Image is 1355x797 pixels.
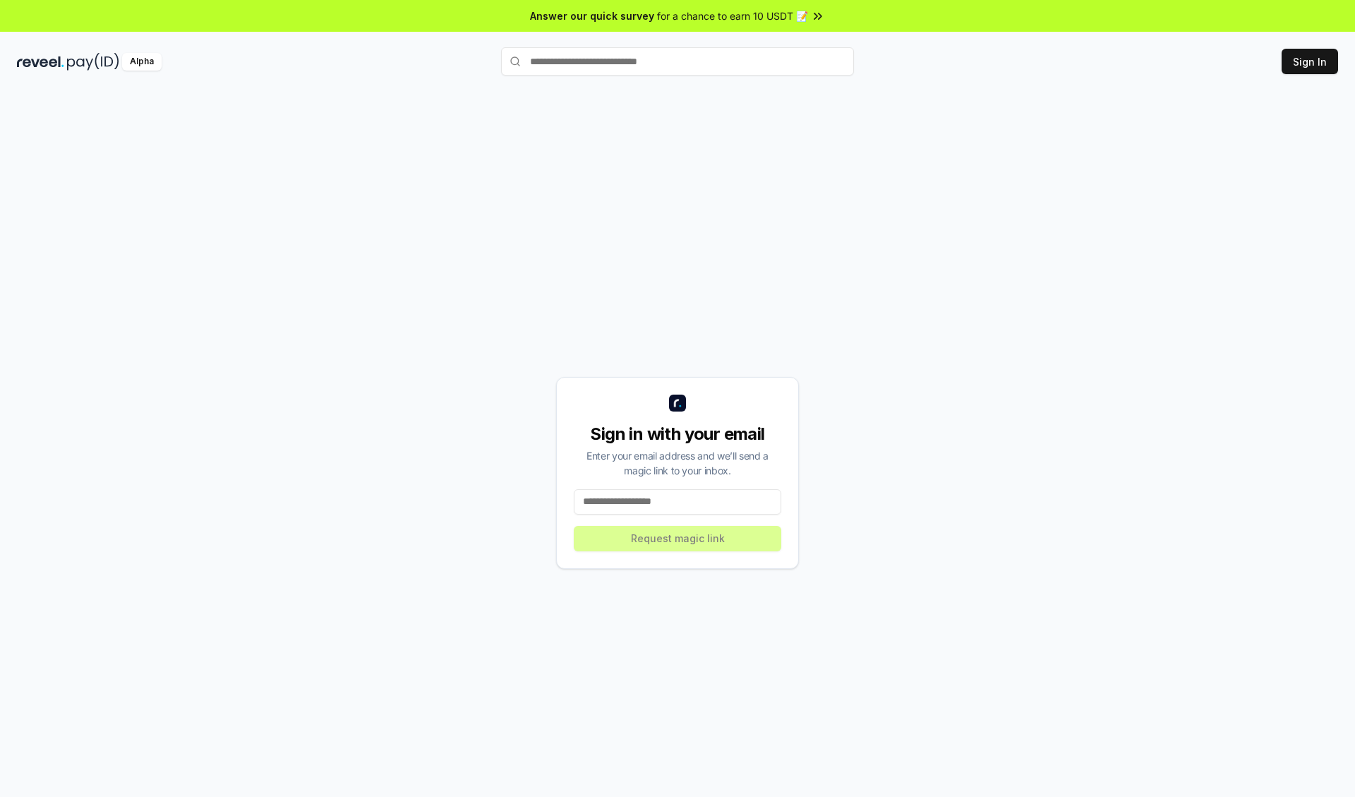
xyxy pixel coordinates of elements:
div: Sign in with your email [574,423,781,445]
div: Enter your email address and we’ll send a magic link to your inbox. [574,448,781,478]
span: for a chance to earn 10 USDT 📝 [657,8,808,23]
img: reveel_dark [17,53,64,71]
img: pay_id [67,53,119,71]
button: Sign In [1282,49,1338,74]
img: logo_small [669,395,686,412]
div: Alpha [122,53,162,71]
span: Answer our quick survey [530,8,654,23]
